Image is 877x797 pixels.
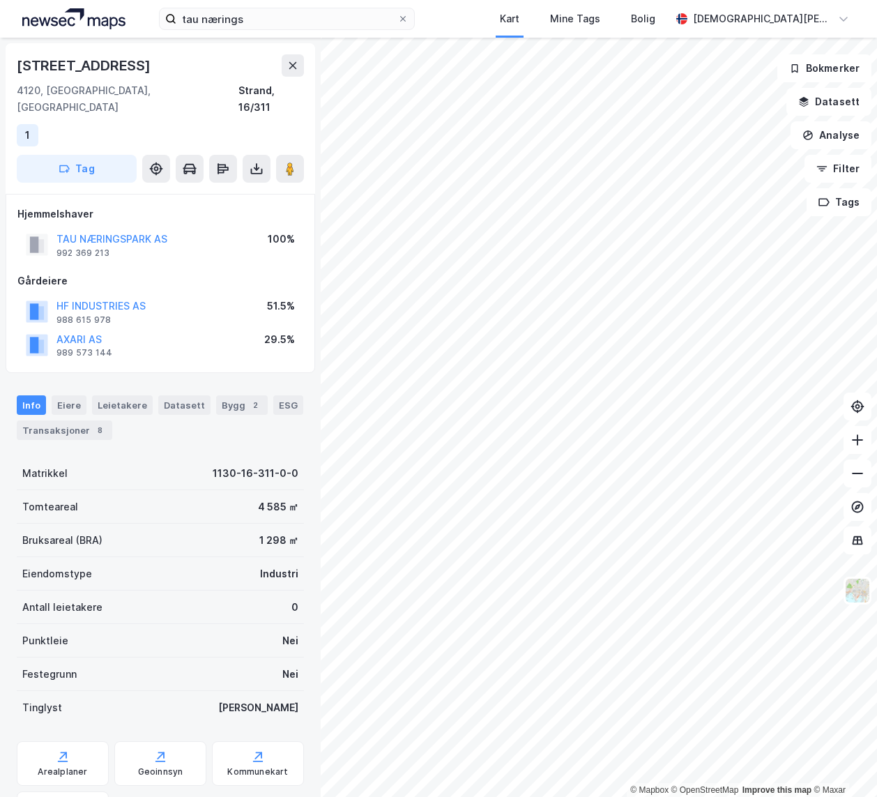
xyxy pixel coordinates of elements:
[550,10,600,27] div: Mine Tags
[22,699,62,716] div: Tinglyst
[93,423,107,437] div: 8
[282,666,298,683] div: Nei
[742,785,811,795] a: Improve this map
[56,248,109,259] div: 992 369 213
[56,314,111,326] div: 988 615 978
[693,10,832,27] div: [DEMOGRAPHIC_DATA][PERSON_NAME]
[17,420,112,440] div: Transaksjoner
[22,499,78,515] div: Tomteareal
[17,206,303,222] div: Hjemmelshaver
[138,766,183,777] div: Geoinnsyn
[273,395,303,415] div: ESG
[630,785,669,795] a: Mapbox
[227,766,288,777] div: Kommunekart
[25,127,30,144] div: 1
[258,499,298,515] div: 4 585 ㎡
[777,54,871,82] button: Bokmerker
[260,566,298,582] div: Industri
[22,632,68,649] div: Punktleie
[38,766,87,777] div: Arealplaner
[218,699,298,716] div: [PERSON_NAME]
[500,10,519,27] div: Kart
[22,566,92,582] div: Eiendomstype
[22,465,68,482] div: Matrikkel
[248,398,262,412] div: 2
[22,532,102,549] div: Bruksareal (BRA)
[17,273,303,289] div: Gårdeiere
[807,730,877,797] iframe: Chat Widget
[804,155,871,183] button: Filter
[22,599,102,616] div: Antall leietakere
[22,666,77,683] div: Festegrunn
[92,395,153,415] div: Leietakere
[671,785,739,795] a: OpenStreetMap
[213,465,298,482] div: 1130-16-311-0-0
[259,532,298,549] div: 1 298 ㎡
[17,54,153,77] div: [STREET_ADDRESS]
[807,188,871,216] button: Tags
[17,395,46,415] div: Info
[22,8,125,29] img: logo.a4113a55bc3d86da70a041830d287a7e.svg
[844,577,871,604] img: Z
[291,599,298,616] div: 0
[791,121,871,149] button: Analyse
[216,395,268,415] div: Bygg
[786,88,871,116] button: Datasett
[238,82,304,116] div: Strand, 16/311
[52,395,86,415] div: Eiere
[268,231,295,248] div: 100%
[56,347,112,358] div: 989 573 144
[158,395,211,415] div: Datasett
[264,331,295,348] div: 29.5%
[176,8,397,29] input: Søk på adresse, matrikkel, gårdeiere, leietakere eller personer
[282,632,298,649] div: Nei
[631,10,655,27] div: Bolig
[807,730,877,797] div: Kontrollprogram for chat
[17,155,137,183] button: Tag
[267,298,295,314] div: 51.5%
[17,82,238,116] div: 4120, [GEOGRAPHIC_DATA], [GEOGRAPHIC_DATA]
